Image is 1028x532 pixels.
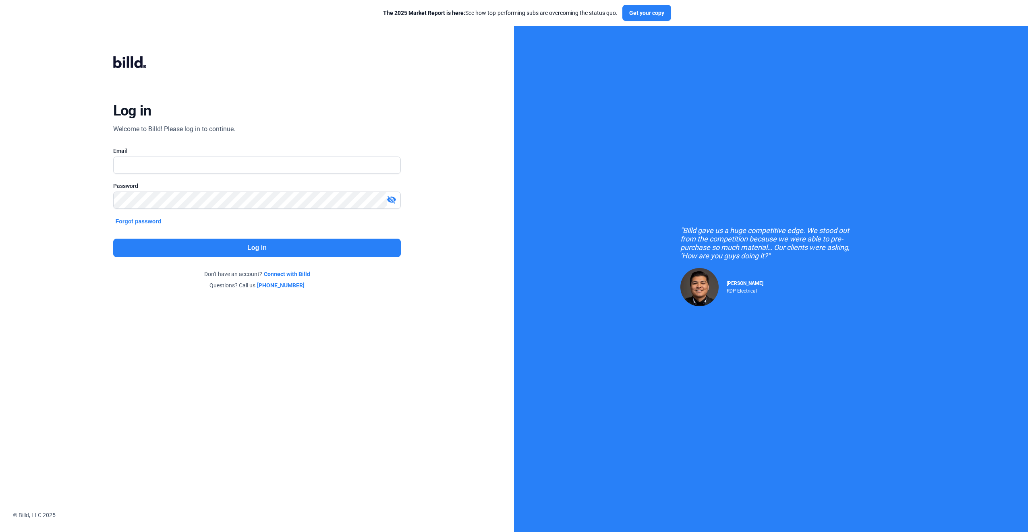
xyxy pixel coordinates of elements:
div: See how top-performing subs are overcoming the status quo. [383,9,618,17]
span: [PERSON_NAME] [727,280,763,286]
span: The 2025 Market Report is here: [383,10,465,16]
button: Log in [113,239,401,257]
img: Raul Pacheco [680,268,719,306]
a: Connect with Billd [264,270,310,278]
a: [PHONE_NUMBER] [257,281,305,289]
mat-icon: visibility_off [387,195,396,204]
button: Forgot password [113,217,164,226]
div: Password [113,182,401,190]
div: Welcome to Billd! Please log in to continue. [113,124,235,134]
div: RDP Electrical [727,286,763,294]
div: "Billd gave us a huge competitive edge. We stood out from the competition because we were able to... [680,226,862,260]
div: Log in [113,102,151,120]
div: Questions? Call us [113,281,401,289]
button: Get your copy [622,5,671,21]
div: Don't have an account? [113,270,401,278]
div: Email [113,147,401,155]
